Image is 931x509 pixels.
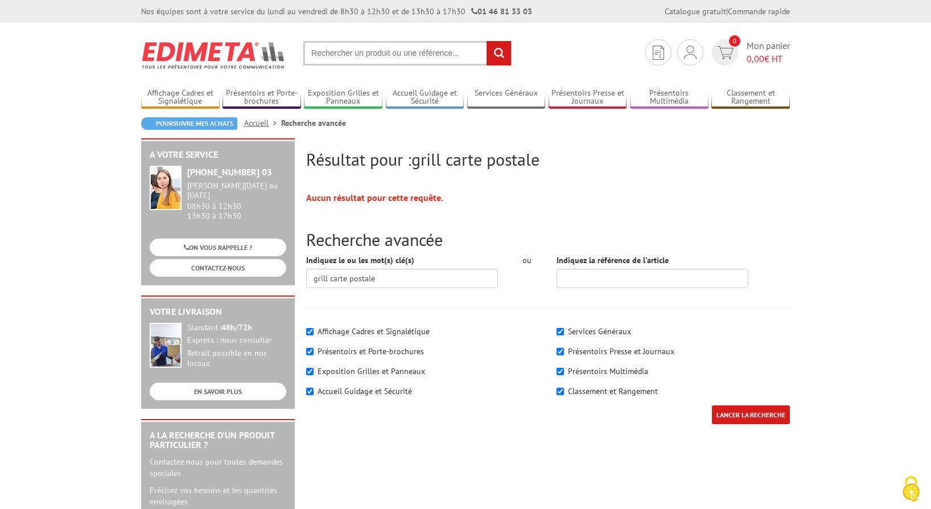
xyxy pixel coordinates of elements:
[150,239,286,256] a: ON VOUS RAPPELLE ?
[306,150,790,169] h2: Résultat pour :
[684,46,697,59] img: devis rapide
[141,6,532,17] div: Nos équipes sont à votre service du lundi au vendredi de 8h30 à 12h30 et de 13h30 à 17h30
[487,41,511,65] input: rechercher
[386,88,464,107] a: Accueil Guidage et Sécurité
[717,46,734,59] img: devis rapide
[221,322,252,333] strong: 48h/72h
[568,346,674,356] label: Présentoirs Presse et Journaux
[306,255,414,266] label: Indiquez le ou les mot(s) clé(s)
[515,255,539,266] div: ou
[318,386,412,396] label: Accueil Guidage et Sécurité
[712,405,790,424] input: LANCER LA RECHERCHE
[150,485,286,507] p: Précisez vos besoins et les quantités envisagées
[568,366,648,376] label: Présentoirs Multimédia
[318,326,430,336] label: Affichage Cadres et Signalétique
[223,88,301,107] a: Présentoirs et Porte-brochures
[471,6,532,17] strong: 01 46 81 33 03
[141,88,220,107] a: Affichage Cadres et Signalétique
[897,475,925,503] img: Cookies (fenêtre modale)
[747,39,790,65] span: Mon panier
[187,181,286,220] div: 08h30 à 12h30 13h30 à 17h30
[150,323,182,368] img: widget-livraison.jpg
[318,366,425,376] label: Exposition Grilles et Panneaux
[150,456,286,479] p: Contactez-nous pour toutes demandes spéciales
[306,348,314,355] input: Présentoirs et Porte-brochures
[141,117,237,130] a: Poursuivre mes achats
[728,6,790,17] a: Commande rapide
[568,386,658,396] label: Classement et Rangement
[557,348,564,355] input: Présentoirs Presse et Journaux
[729,35,740,47] span: 0
[187,323,286,333] div: Standard :
[747,53,764,64] span: 0,00
[150,430,286,450] h2: A la recherche d'un produit particulier ?
[187,166,272,178] strong: [PHONE_NUMBER] 03
[891,470,931,509] button: Cookies (fenêtre modale)
[747,52,790,65] span: € HT
[150,150,286,160] h2: A votre service
[557,368,564,375] input: Présentoirs Multimédia
[281,117,346,129] li: Recherche avancée
[630,88,708,107] a: Présentoirs Multimédia
[549,88,627,107] a: Présentoirs Presse et Journaux
[411,148,539,170] span: grill carte postale
[150,383,286,400] a: EN SAVOIR PLUS
[244,118,281,128] a: Accueil
[557,328,564,335] input: Services Généraux
[557,255,669,266] label: Indiquez la référence de l'article
[306,192,443,203] strong: Aucun résultat pour cette requête.
[187,181,286,200] div: [PERSON_NAME][DATE] au [DATE]
[568,326,631,336] label: Services Généraux
[467,88,546,107] a: Services Généraux
[150,166,182,210] img: widget-service.jpg
[141,34,286,76] img: Edimeta
[303,41,512,65] input: Rechercher un produit ou une référence...
[187,335,286,346] div: Express : nous consulter
[318,346,424,356] label: Présentoirs et Porte-brochures
[304,88,382,107] a: Exposition Grilles et Panneaux
[306,328,314,335] input: Affichage Cadres et Signalétique
[653,46,664,60] img: devis rapide
[557,388,564,395] input: Classement et Rangement
[665,6,726,17] a: Catalogue gratuit
[709,39,790,65] a: devis rapide 0 Mon panier 0,00€ HT
[665,6,790,17] div: |
[187,348,286,369] div: Retrait possible en nos locaux
[306,368,314,375] input: Exposition Grilles et Panneaux
[306,388,314,395] input: Accueil Guidage et Sécurité
[306,230,790,249] h2: Recherche avancée
[150,259,286,277] a: CONTACTEZ-NOUS
[150,307,286,317] h2: Votre livraison
[711,88,790,107] a: Classement et Rangement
